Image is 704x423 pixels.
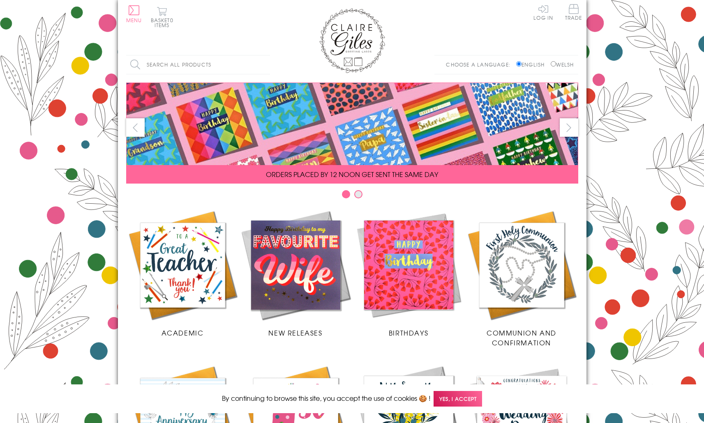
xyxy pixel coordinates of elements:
[262,55,270,74] input: Search
[352,209,465,338] a: Birthdays
[389,328,428,338] span: Birthdays
[266,169,438,179] span: ORDERS PLACED BY 12 NOON GET SENT THE SAME DAY
[162,328,204,338] span: Academic
[268,328,322,338] span: New Releases
[434,391,482,407] span: Yes, I accept
[446,61,515,68] p: Choose a language:
[342,190,350,198] button: Carousel Page 1 (Current Slide)
[239,209,352,338] a: New Releases
[126,55,270,74] input: Search all products
[155,16,173,29] span: 0 items
[516,61,549,68] label: English
[533,4,553,20] a: Log In
[151,7,173,28] button: Basket0 items
[126,190,578,202] div: Carousel Pagination
[126,16,142,24] span: Menu
[560,118,578,137] button: next
[319,8,385,73] img: Claire Giles Greetings Cards
[551,61,574,68] label: Welsh
[465,209,578,347] a: Communion and Confirmation
[551,61,556,67] input: Welsh
[565,4,582,20] span: Trade
[126,209,239,338] a: Academic
[126,5,142,23] button: Menu
[516,61,522,67] input: English
[126,118,145,137] button: prev
[487,328,556,347] span: Communion and Confirmation
[565,4,582,22] a: Trade
[354,190,362,198] button: Carousel Page 2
